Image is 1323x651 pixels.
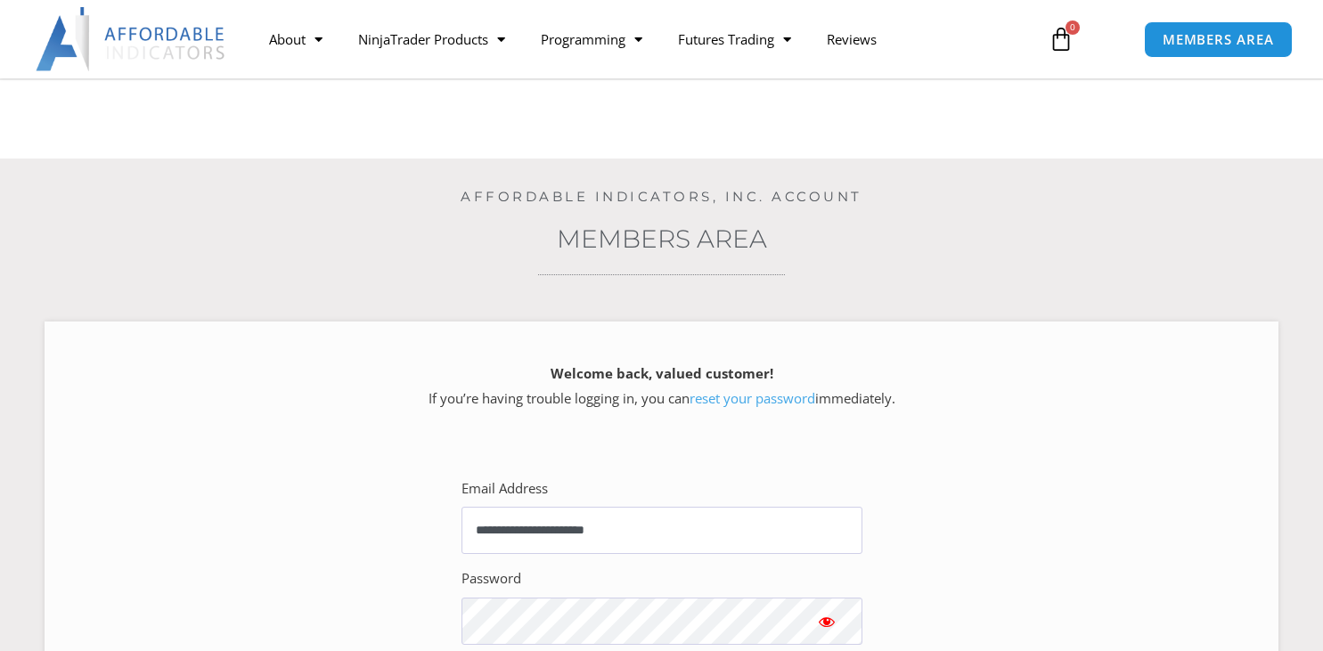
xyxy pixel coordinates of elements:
[1163,33,1274,46] span: MEMBERS AREA
[1066,20,1080,35] span: 0
[1022,13,1100,65] a: 0
[36,7,227,71] img: LogoAI | Affordable Indicators – NinjaTrader
[461,476,548,501] label: Email Address
[461,188,862,205] a: Affordable Indicators, Inc. Account
[523,19,660,60] a: Programming
[557,224,767,254] a: Members Area
[251,19,340,60] a: About
[1144,21,1293,58] a: MEMBERS AREA
[461,566,521,591] label: Password
[251,19,1032,60] nav: Menu
[340,19,523,60] a: NinjaTrader Products
[551,364,773,382] strong: Welcome back, valued customer!
[791,598,862,645] button: Show password
[76,362,1247,411] p: If you’re having trouble logging in, you can immediately.
[809,19,894,60] a: Reviews
[690,389,815,407] a: reset your password
[660,19,809,60] a: Futures Trading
